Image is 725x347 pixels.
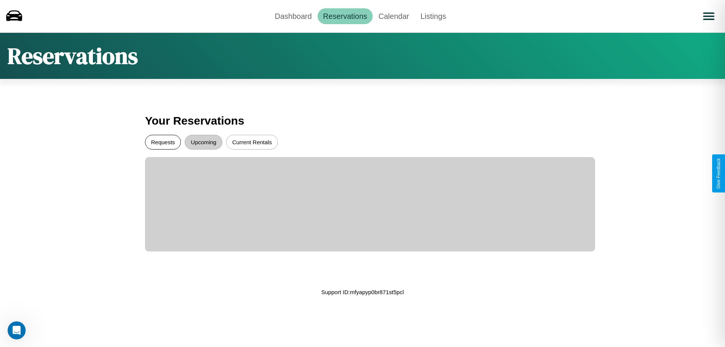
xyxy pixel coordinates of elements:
button: Open menu [698,6,719,27]
h3: Your Reservations [145,111,580,131]
a: Listings [415,8,452,24]
div: Give Feedback [716,158,721,189]
h1: Reservations [8,40,138,71]
button: Requests [145,135,181,150]
iframe: Intercom live chat [8,321,26,339]
a: Calendar [373,8,415,24]
a: Dashboard [269,8,318,24]
p: Support ID: mfyapyp0br871st5pcl [321,287,404,297]
button: Upcoming [185,135,222,150]
a: Reservations [318,8,373,24]
button: Current Rentals [226,135,278,150]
